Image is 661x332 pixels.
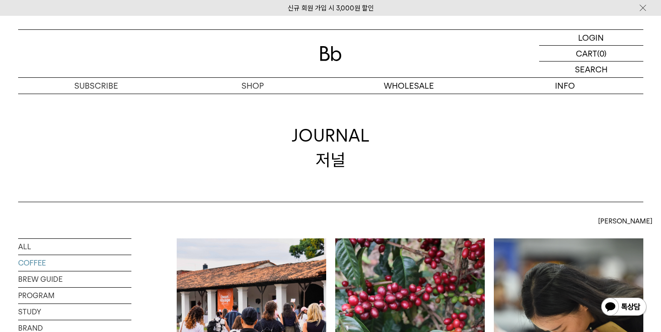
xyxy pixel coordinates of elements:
a: PROGRAM [18,288,131,304]
p: SEARCH [575,62,608,77]
a: LOGIN [539,30,643,46]
a: SUBSCRIBE [18,78,174,94]
div: JOURNAL 저널 [292,123,370,171]
span: [PERSON_NAME] [598,216,652,227]
p: INFO [487,78,643,94]
a: CART (0) [539,46,643,62]
a: 신규 회원 가입 시 3,000원 할인 [288,4,374,12]
a: SHOP [174,78,331,94]
p: WHOLESALE [331,78,487,94]
a: ALL [18,239,131,255]
p: (0) [597,46,607,61]
img: 카카오톡 채널 1:1 채팅 버튼 [600,297,647,318]
p: CART [576,46,597,61]
p: LOGIN [578,30,604,45]
a: COFFEE [18,255,131,271]
a: BREW GUIDE [18,271,131,287]
img: 로고 [320,46,342,61]
a: STUDY [18,304,131,320]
